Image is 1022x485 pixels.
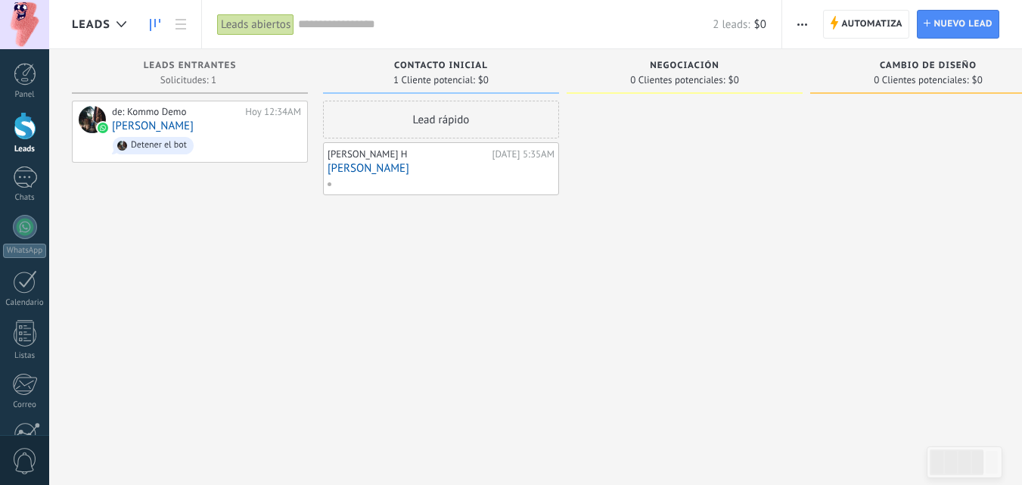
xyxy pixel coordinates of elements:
div: WhatsApp [3,244,46,258]
span: Cambio de diseño [880,61,977,71]
div: [DATE] 5:35AM [492,148,554,160]
span: $0 [728,76,739,85]
span: 2 leads: [713,17,750,32]
div: Panel [3,90,47,100]
span: 0 Clientes potenciales: [630,76,725,85]
a: Nuevo lead [917,10,999,39]
div: Negociación [574,61,795,73]
span: $0 [754,17,766,32]
div: Bianca [79,106,106,133]
span: 1 Cliente potencial: [393,76,475,85]
span: $0 [478,76,489,85]
a: [PERSON_NAME] [112,120,194,132]
div: Leads abiertos [217,14,294,36]
span: Leads Entrantes [144,61,237,71]
div: [PERSON_NAME] H [328,148,489,160]
span: Contacto inicial [394,61,488,71]
div: Hoy 12:34AM [245,106,301,118]
div: Contacto inicial [331,61,551,73]
div: Listas [3,351,47,361]
span: 0 Clientes potenciales: [874,76,968,85]
span: $0 [972,76,983,85]
span: Solicitudes: 1 [160,76,216,85]
div: Chats [3,193,47,203]
span: Leads [72,17,110,32]
span: Nuevo lead [933,11,992,38]
span: Negociación [650,61,719,71]
div: Correo [3,400,47,410]
div: Calendario [3,298,47,308]
div: de: Kommo Demo [112,106,240,118]
div: Lead rápido [323,101,559,138]
div: Detener el bot [131,140,187,151]
img: waba.svg [98,123,108,133]
a: [PERSON_NAME] [328,162,554,175]
div: Leads Entrantes [79,61,300,73]
span: Automatiza [841,11,902,38]
div: Leads [3,145,47,154]
a: Automatiza [823,10,909,39]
